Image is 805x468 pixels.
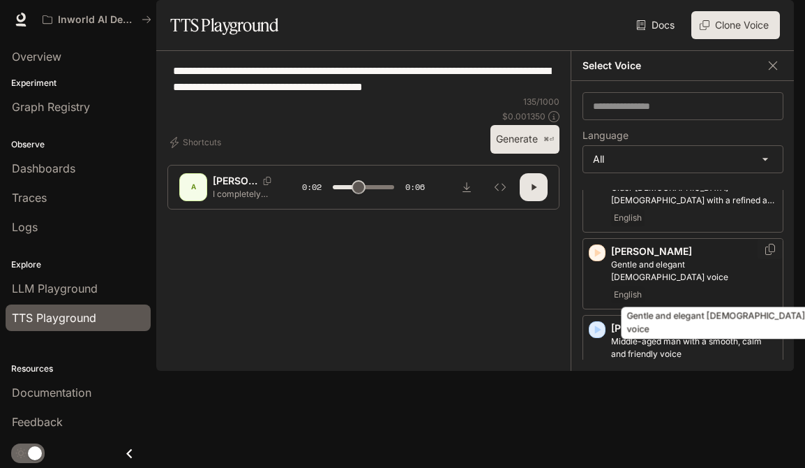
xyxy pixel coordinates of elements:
[170,11,278,39] h1: TTS Playground
[167,131,227,154] button: Shortcuts
[611,286,645,303] span: English
[523,96,559,108] p: 135 / 1000
[257,177,277,185] button: Copy Voice ID
[486,173,514,201] button: Inspect
[611,210,645,226] span: English
[502,110,546,122] p: $ 0.001350
[58,14,136,26] p: Inworld AI Demos
[611,335,777,360] p: Middle-aged man with a smooth, calm and friendly voice
[611,182,777,207] p: Older British male with a refined and articulate voice
[691,11,780,39] button: Clone Voice
[213,174,257,188] p: [PERSON_NAME]
[611,321,777,335] p: [PERSON_NAME]
[453,173,481,201] button: Download audio
[405,180,425,194] span: 0:06
[302,180,322,194] span: 0:02
[611,244,777,258] p: [PERSON_NAME]
[490,125,559,154] button: Generate⌘⏎
[36,6,158,34] button: All workspaces
[583,146,783,173] div: All
[763,244,777,255] button: Copy Voice ID
[582,131,629,140] p: Language
[213,188,280,200] p: I completely understand your frustration with this situation. Let me look into your account detai...
[633,11,680,39] a: Docs
[182,176,204,198] div: A
[543,136,554,144] p: ⌘⏎
[611,258,777,284] p: Gentle and elegant female voice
